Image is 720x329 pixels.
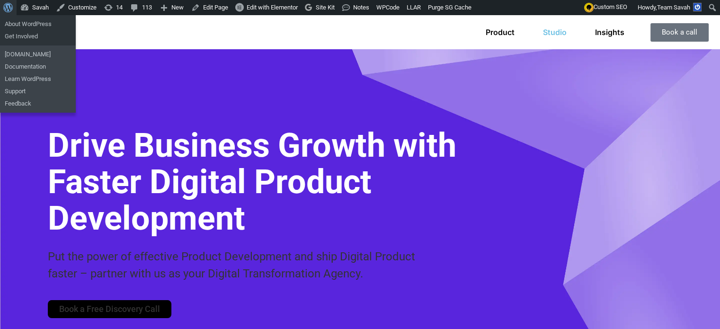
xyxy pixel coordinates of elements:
[316,4,335,11] span: Site Kit
[48,127,473,237] h1: Drive Business Growth with Faster Digital Product Development
[662,29,697,36] span: Book a call
[486,27,624,37] nav: Menu
[543,27,567,37] a: Studio
[247,4,298,11] span: Edit with Elementor
[59,305,160,313] span: Book a Free Discovery Call
[48,300,171,318] a: Book a Free Discovery Call
[650,23,709,42] a: Book a call
[48,248,429,282] p: Put the power of effective Product Development and ship Digital Product faster – partner with us ...
[657,4,690,11] span: Team Savah
[595,27,624,37] a: Insights
[673,284,720,329] iframe: Chat Widget
[486,27,515,37] a: Product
